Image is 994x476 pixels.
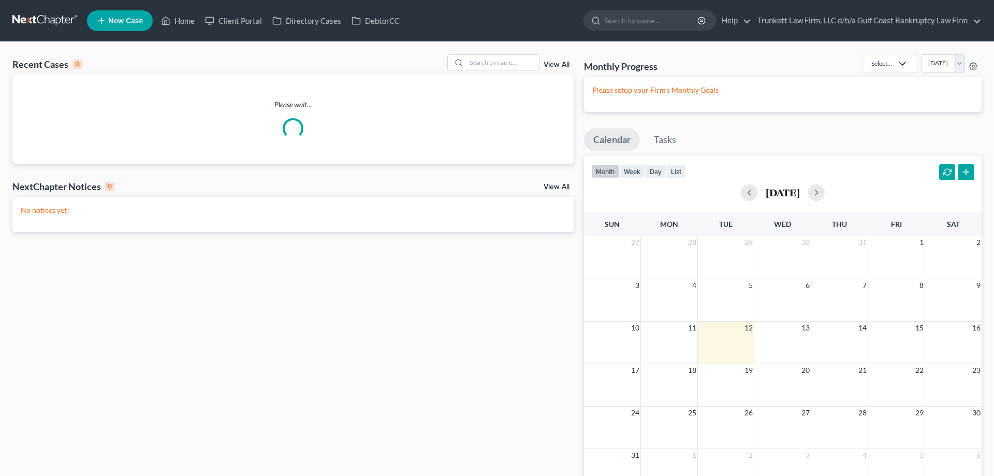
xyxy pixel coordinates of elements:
span: 4 [861,449,868,461]
a: Client Portal [200,11,267,30]
a: View All [544,61,569,68]
h2: [DATE] [766,187,800,198]
span: 15 [914,322,925,334]
a: Tasks [645,128,685,151]
span: 16 [971,322,982,334]
div: Select... [871,59,892,68]
span: 31 [630,449,640,461]
span: 14 [857,322,868,334]
span: 19 [743,364,754,377]
a: Home [156,11,200,30]
span: 2 [748,449,754,461]
span: 5 [748,279,754,292]
div: 0 [105,182,114,191]
span: New Case [108,17,143,25]
span: Thu [832,220,847,228]
span: 23 [971,364,982,377]
span: 12 [743,322,754,334]
span: Mon [660,220,678,228]
span: 27 [800,407,811,419]
p: Please setup your Firm's Monthly Goals [592,85,973,95]
span: 1 [918,236,925,249]
a: Directory Cases [267,11,346,30]
span: 29 [743,236,754,249]
span: 1 [691,449,697,461]
input: Search by name... [604,11,699,30]
span: 6 [975,449,982,461]
span: 3 [634,279,640,292]
span: 26 [743,407,754,419]
span: Tue [719,220,733,228]
span: 11 [687,322,697,334]
p: No notices yet! [21,205,565,215]
button: month [591,164,619,178]
span: 4 [691,279,697,292]
button: week [619,164,645,178]
a: Help [717,11,751,30]
div: 0 [72,60,82,69]
span: 8 [918,279,925,292]
span: 18 [687,364,697,377]
div: NextChapter Notices [12,180,114,193]
span: 20 [800,364,811,377]
span: 5 [918,449,925,461]
span: 27 [630,236,640,249]
span: 13 [800,322,811,334]
span: 22 [914,364,925,377]
span: 30 [971,407,982,419]
span: 24 [630,407,640,419]
span: 6 [805,279,811,292]
span: Sun [605,220,620,228]
span: 28 [687,236,697,249]
span: 21 [857,364,868,377]
a: Trunkett Law Firm, LLC d/b/a Gulf Coast Bankruptcy Law Firm [752,11,981,30]
button: list [666,164,686,178]
h3: Monthly Progress [584,60,657,73]
span: 29 [914,407,925,419]
button: day [645,164,666,178]
span: 25 [687,407,697,419]
span: 10 [630,322,640,334]
span: 9 [975,279,982,292]
span: 30 [800,236,811,249]
span: 2 [975,236,982,249]
a: DebtorCC [346,11,405,30]
div: Recent Cases [12,58,82,70]
span: Wed [774,220,791,228]
p: Please wait... [12,99,574,110]
span: 28 [857,407,868,419]
input: Search by name... [466,55,539,70]
span: Fri [891,220,902,228]
span: 17 [630,364,640,377]
a: View All [544,183,569,191]
a: Calendar [584,128,640,151]
span: 31 [857,236,868,249]
span: 7 [861,279,868,292]
span: Sat [947,220,960,228]
span: 3 [805,449,811,461]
